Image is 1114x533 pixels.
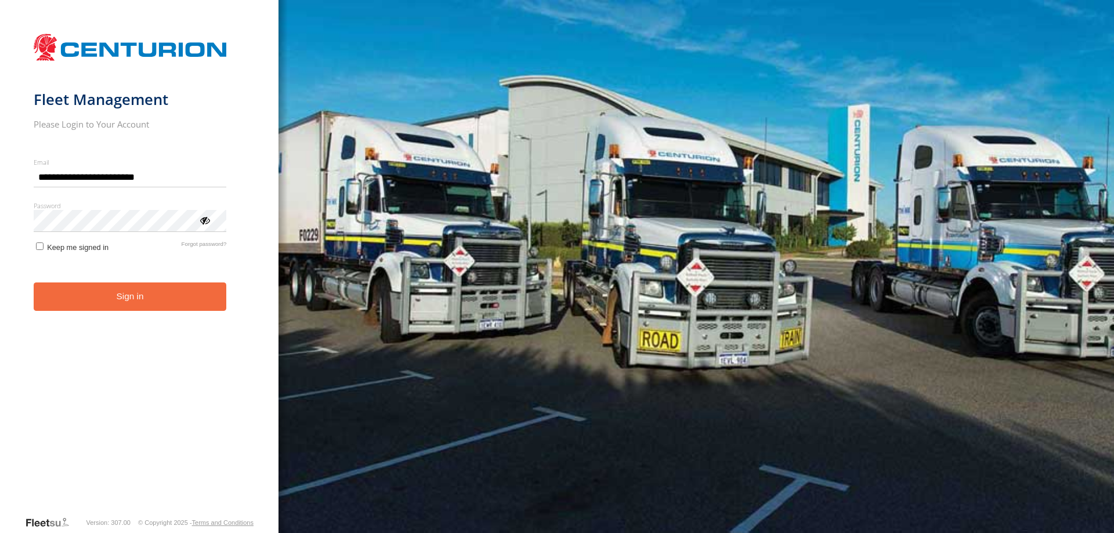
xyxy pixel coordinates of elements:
div: Version: 307.00 [86,519,131,526]
div: © Copyright 2025 - [138,519,254,526]
h2: Please Login to Your Account [34,118,227,130]
img: Centurion Transport [34,32,227,62]
form: main [34,28,245,516]
label: Email [34,158,227,166]
label: Password [34,201,227,210]
span: Keep me signed in [47,243,108,252]
button: Sign in [34,282,227,311]
h1: Fleet Management [34,90,227,109]
input: Keep me signed in [36,242,44,250]
a: Forgot password? [182,241,227,252]
a: Terms and Conditions [192,519,254,526]
a: Visit our Website [25,517,78,528]
div: ViewPassword [198,214,210,226]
